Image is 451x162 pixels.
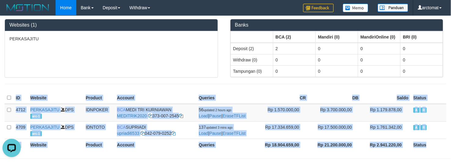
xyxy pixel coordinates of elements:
h3: Websites (1) [9,22,213,28]
th: Saldo [361,92,411,104]
td: 0 [358,65,400,77]
th: Website [28,92,83,104]
th: Group: activate to sort column ascending [315,31,358,43]
td: 0 [358,43,400,54]
a: EraseTFList [223,113,246,118]
p: PERKASAJITU [9,36,213,42]
td: Rp 1.570.000,00 [256,104,308,122]
td: 2 [273,43,315,54]
td: Tampungan (0) [231,65,273,77]
span: | | [199,125,246,136]
span: BCA [117,107,126,112]
img: Feedback.jpg [303,4,334,12]
td: Withdraw (0) [231,54,273,65]
th: Group: activate to sort column ascending [273,31,315,43]
span: 137 [199,125,233,130]
span: Active [413,125,420,130]
th: Website [28,139,83,150]
td: 4709 [13,121,28,139]
th: Status [411,92,446,104]
img: panduan.png [378,4,408,12]
td: Deposit (2) [231,43,273,54]
span: | | [199,107,246,118]
a: Pause [209,113,222,118]
h3: Banks [235,22,439,28]
a: Load [199,131,208,136]
span: 56 [199,107,231,112]
th: Product [83,139,115,150]
a: Copy 3730072545 to clipboard [179,113,183,118]
th: Group: activate to sort column ascending [231,31,273,43]
td: Rp 17.500.000,00 [308,121,361,139]
th: Status [411,139,446,150]
a: Copy upriadi6533 to clipboard [140,131,145,136]
th: Rp 18.904.659,00 [256,139,308,150]
span: BCA [117,125,126,130]
img: Button%20Memo.svg [343,4,369,12]
td: 0 [315,65,358,77]
th: Group: activate to sort column ascending [400,31,443,43]
span: updated 2 hours ago [204,109,232,112]
img: MOTION_logo.png [5,3,51,12]
th: CR [256,92,308,104]
td: 0 [400,54,443,65]
span: Active [413,108,420,113]
a: PERKASAJITU [30,107,60,112]
td: Rp 17.334.659,00 [256,121,308,139]
td: 0 [400,65,443,77]
th: Product [83,92,115,104]
th: Rp 2.941.220,00 [361,139,411,150]
a: Copy MEDITRIK2020 to clipboard [148,113,152,118]
span: Running [421,125,427,130]
td: 0 [400,43,443,54]
a: MEDITRIK2020 [117,113,147,118]
td: IDNPOKER [83,104,115,122]
span: arc-1 [30,114,42,119]
td: MEDI TRI KURNIAWAN 373-007-2545 [115,104,196,122]
td: 0 [358,54,400,65]
a: Pause [209,131,222,136]
span: updated 3 mins ago [206,126,233,129]
a: PERKASAJITU [30,125,60,130]
td: Rp 3.700.000,00 [308,104,361,122]
th: Account [115,92,196,104]
td: 0 [273,54,315,65]
a: EraseTFList [223,131,246,136]
th: ID [13,92,28,104]
th: Group: activate to sort column ascending [358,31,400,43]
td: 0 [273,65,315,77]
td: DPS [28,104,83,122]
th: Queries [196,139,256,150]
th: DB [308,92,361,104]
a: Load [199,113,208,118]
td: SUPRIADI 042-079-0252 [115,121,196,139]
td: IDNTOTO [83,121,115,139]
th: Rp 21.200.000,00 [308,139,361,150]
td: Rp 1.761.342,00 [361,121,411,139]
th: Account [115,139,196,150]
button: Open LiveChat chat widget [2,2,21,21]
a: upriadi6533 [117,131,139,136]
a: Copy 0420790252 to clipboard [172,131,176,136]
span: Running [421,108,427,113]
td: 4712 [13,104,28,122]
td: 0 [315,54,358,65]
td: Rp 1.179.878,00 [361,104,411,122]
th: Queries [196,92,256,104]
td: 0 [315,43,358,54]
td: DPS [28,121,83,139]
span: arc-1 [30,131,42,136]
